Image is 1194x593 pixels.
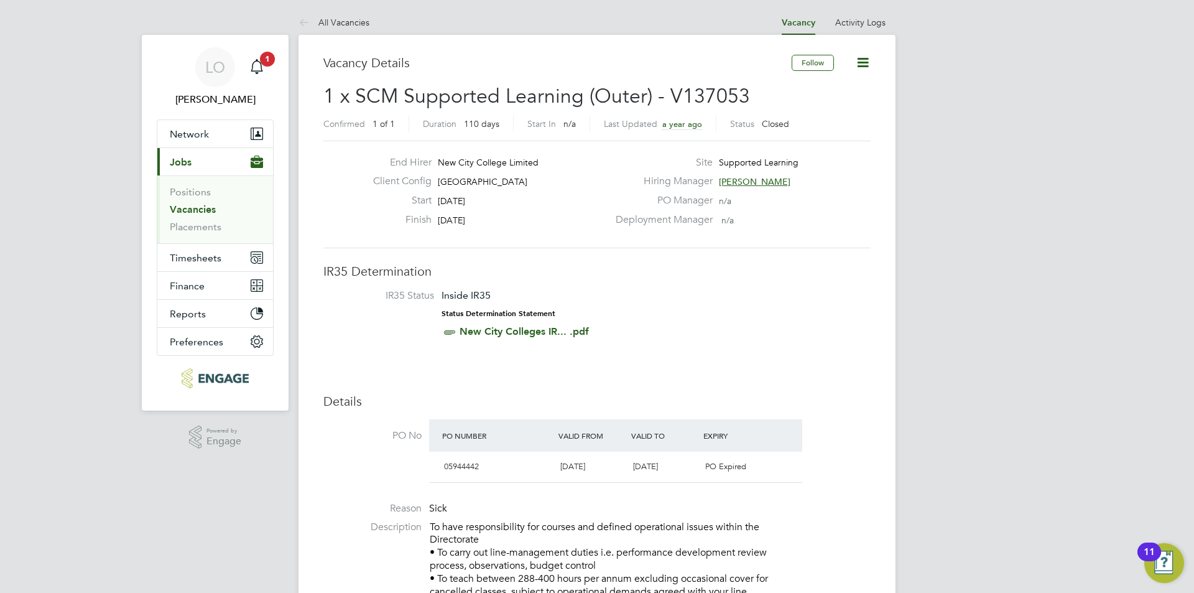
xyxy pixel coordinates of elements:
[323,118,365,129] label: Confirmed
[323,502,422,515] label: Reason
[323,84,750,108] span: 1 x SCM Supported Learning (Outer) - V137053
[719,195,731,207] span: n/a
[438,157,539,168] span: New City College Limited
[157,244,273,271] button: Timesheets
[205,59,225,75] span: LO
[244,47,269,87] a: 1
[189,426,242,449] a: Powered byEngage
[628,424,701,447] div: Valid To
[438,176,527,187] span: [GEOGRAPHIC_DATA]
[782,17,815,28] a: Vacancy
[170,221,221,233] a: Placements
[323,263,871,279] h3: IR35 Determination
[608,194,713,207] label: PO Manager
[423,118,456,129] label: Duration
[170,308,206,320] span: Reports
[719,157,798,168] span: Supported Learning
[157,328,273,355] button: Preferences
[1144,543,1184,583] button: Open Resource Center, 11 new notifications
[429,502,447,515] span: Sick
[363,156,432,169] label: End Hirer
[170,128,209,140] span: Network
[373,118,395,129] span: 1 of 1
[730,118,754,129] label: Status
[464,118,499,129] span: 110 days
[170,280,205,292] span: Finance
[608,156,713,169] label: Site
[835,17,886,28] a: Activity Logs
[608,213,713,226] label: Deployment Manager
[323,521,422,534] label: Description
[363,175,432,188] label: Client Config
[438,215,465,226] span: [DATE]
[157,175,273,243] div: Jobs
[721,215,734,226] span: n/a
[157,120,273,147] button: Network
[527,118,556,129] label: Start In
[157,148,273,175] button: Jobs
[170,203,216,215] a: Vacancies
[170,156,192,168] span: Jobs
[560,461,585,472] span: [DATE]
[323,429,422,442] label: PO No
[444,461,479,472] span: 05944442
[170,252,221,264] span: Timesheets
[438,195,465,207] span: [DATE]
[633,461,658,472] span: [DATE]
[170,336,223,348] span: Preferences
[157,92,274,107] span: Luke O'Neill
[170,186,211,198] a: Positions
[323,55,792,71] h3: Vacancy Details
[206,436,241,447] span: Engage
[662,119,702,129] span: a year ago
[157,47,274,107] a: LO[PERSON_NAME]
[608,175,713,188] label: Hiring Manager
[762,118,789,129] span: Closed
[442,309,555,318] strong: Status Determination Statement
[336,289,434,302] label: IR35 Status
[460,325,589,337] a: New City Colleges IR... .pdf
[157,368,274,388] a: Go to home page
[298,17,369,28] a: All Vacancies
[157,272,273,299] button: Finance
[323,393,871,409] h3: Details
[439,424,555,447] div: PO Number
[182,368,248,388] img: morganhunt-logo-retina.png
[363,194,432,207] label: Start
[555,424,628,447] div: Valid From
[792,55,834,71] button: Follow
[363,213,432,226] label: Finish
[260,52,275,67] span: 1
[719,176,790,187] span: [PERSON_NAME]
[442,289,491,301] span: Inside IR35
[563,118,576,129] span: n/a
[142,35,289,411] nav: Main navigation
[1144,552,1155,568] div: 11
[604,118,657,129] label: Last Updated
[700,424,773,447] div: Expiry
[705,461,746,472] span: PO Expired
[157,300,273,327] button: Reports
[206,426,241,436] span: Powered by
